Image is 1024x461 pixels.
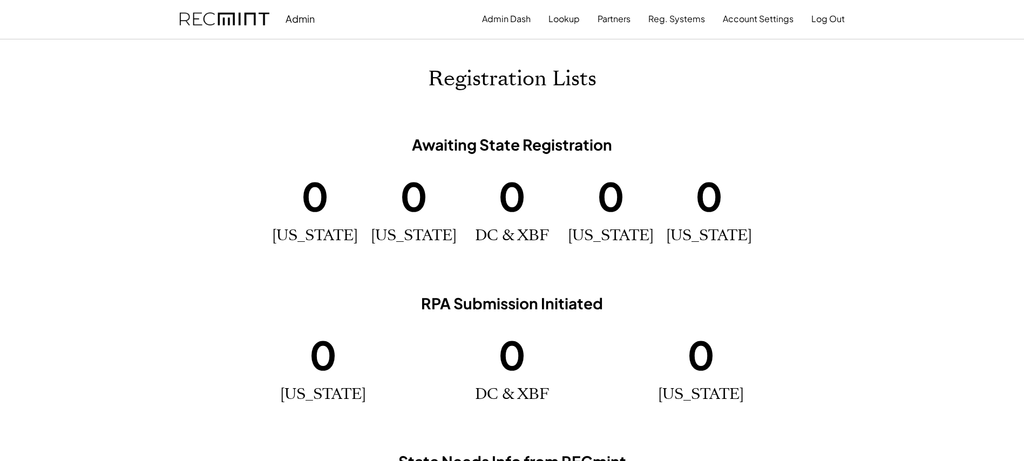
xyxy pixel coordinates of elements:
[548,8,580,30] button: Lookup
[597,171,625,221] h1: 0
[400,171,428,221] h1: 0
[811,8,845,30] button: Log Out
[687,329,715,380] h1: 0
[371,227,457,245] h2: [US_STATE]
[498,329,526,380] h1: 0
[301,171,329,221] h1: 0
[272,227,358,245] h2: [US_STATE]
[269,135,755,154] h3: Awaiting State Registration
[428,66,596,92] h1: Registration Lists
[658,385,744,404] h2: [US_STATE]
[568,227,654,245] h2: [US_STATE]
[648,8,705,30] button: Reg. Systems
[475,227,549,245] h2: DC & XBF
[723,8,794,30] button: Account Settings
[309,329,337,380] h1: 0
[280,385,366,404] h2: [US_STATE]
[286,12,315,25] div: Admin
[269,294,755,313] h3: RPA Submission Initiated
[498,171,526,221] h1: 0
[475,385,549,404] h2: DC & XBF
[695,171,723,221] h1: 0
[666,227,752,245] h2: [US_STATE]
[180,12,269,26] img: recmint-logotype%403x.png
[598,8,630,30] button: Partners
[482,8,531,30] button: Admin Dash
